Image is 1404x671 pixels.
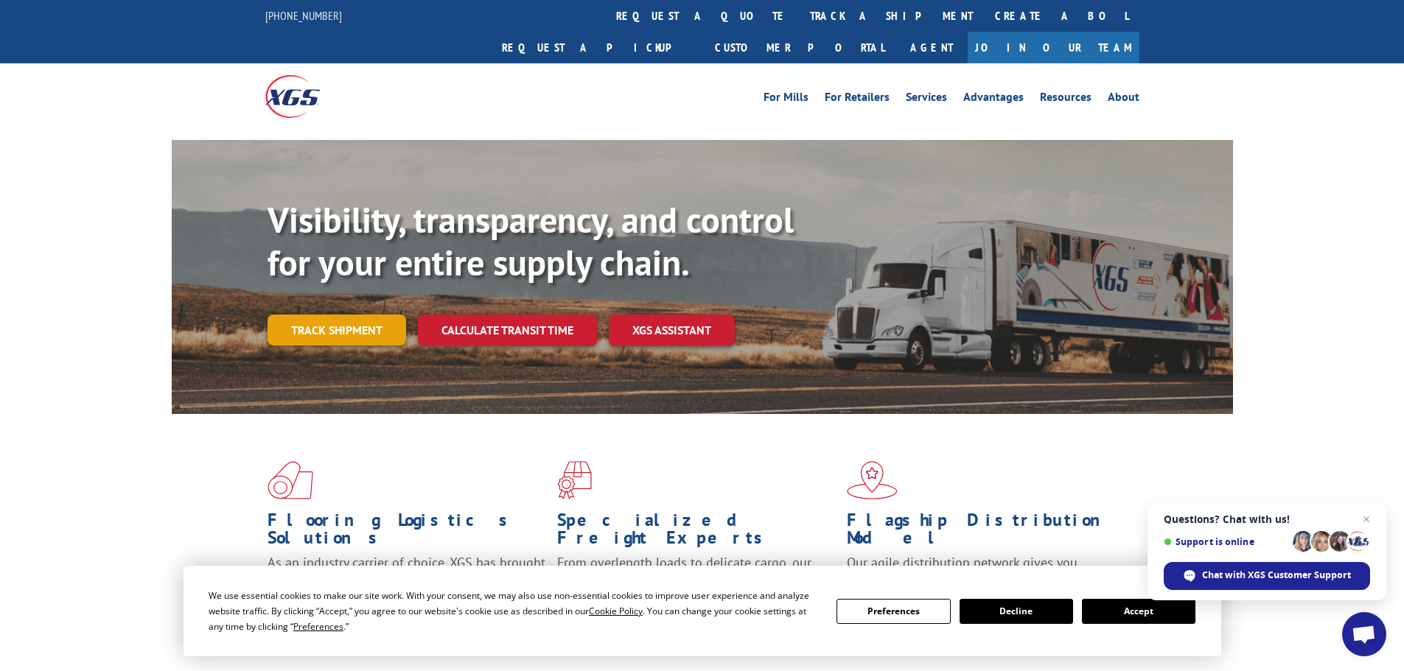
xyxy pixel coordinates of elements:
a: Resources [1040,91,1092,108]
img: xgs-icon-flagship-distribution-model-red [847,461,898,499]
button: Decline [960,599,1073,624]
button: Accept [1082,599,1195,624]
a: Request a pickup [491,32,704,63]
a: Advantages [963,91,1024,108]
div: Chat with XGS Customer Support [1164,562,1370,590]
a: For Mills [764,91,808,108]
img: xgs-icon-focused-on-flooring-red [557,461,592,499]
span: Questions? Chat with us! [1164,513,1370,525]
a: XGS ASSISTANT [609,315,735,346]
span: As an industry carrier of choice, XGS has brought innovation and dedication to flooring logistics... [268,554,545,606]
span: Our agile distribution network gives you nationwide inventory management on demand. [847,554,1118,589]
button: Preferences [837,599,950,624]
div: Cookie Consent Prompt [184,566,1221,656]
span: Cookie Policy [589,605,643,617]
span: Chat with XGS Customer Support [1202,569,1351,582]
h1: Flagship Distribution Model [847,511,1125,554]
span: Support is online [1164,536,1288,547]
h1: Flooring Logistics Solutions [268,511,546,554]
div: Open chat [1342,612,1386,656]
img: xgs-icon-total-supply-chain-intelligence-red [268,461,313,499]
a: [PHONE_NUMBER] [265,8,342,23]
h1: Specialized Freight Experts [557,511,836,554]
a: Track shipment [268,315,406,345]
a: Agent [895,32,968,63]
span: Close chat [1358,510,1375,528]
a: About [1108,91,1139,108]
a: Calculate transit time [418,315,597,346]
p: From overlength loads to delicate cargo, our experienced staff knows the best way to move your fr... [557,554,836,619]
span: Preferences [293,620,343,633]
a: For Retailers [825,91,890,108]
a: Services [906,91,947,108]
a: Customer Portal [704,32,895,63]
a: Join Our Team [968,32,1139,63]
div: We use essential cookies to make our site work. With your consent, we may also use non-essential ... [209,588,819,634]
b: Visibility, transparency, and control for your entire supply chain. [268,197,794,285]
